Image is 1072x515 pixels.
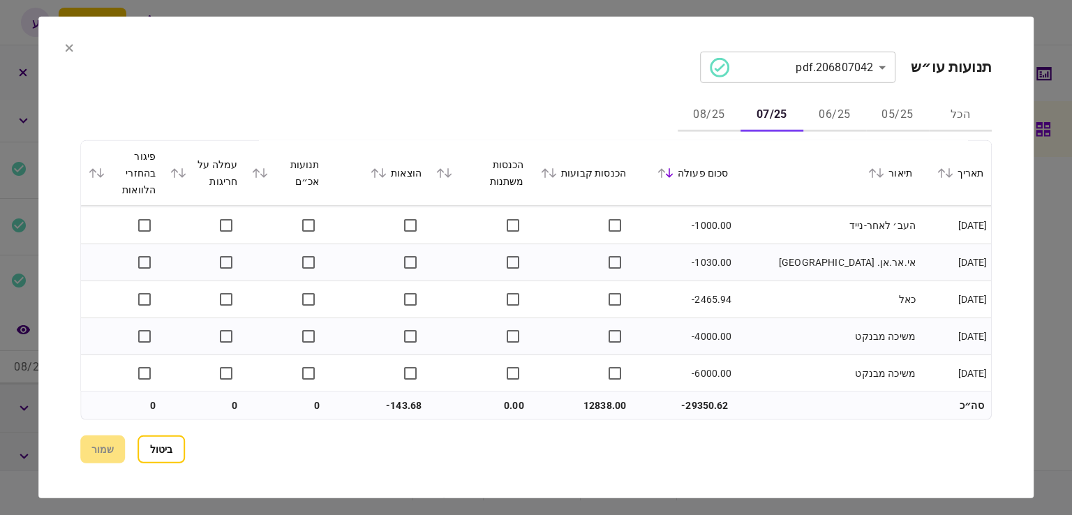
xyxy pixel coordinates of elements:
td: [DATE] [919,207,991,244]
div: סכום פעולה [640,165,728,181]
td: 0 [81,391,163,419]
h2: תנועות עו״ש [911,59,991,76]
div: הכנסות קבועות [538,165,626,181]
td: כאל [736,281,920,318]
td: משיכה מבנקט [736,355,920,391]
td: משיכה מבנקט [736,318,920,355]
td: -2465.94 [633,281,735,318]
div: הוצאות [334,165,422,181]
td: -143.68 [327,391,429,419]
button: 06/25 [803,98,866,132]
button: ביטול [137,435,185,463]
td: [DATE] [919,318,991,355]
button: 05/25 [866,98,929,132]
div: תאריך [926,165,984,181]
div: פיגור בהחזרי הלוואות [88,148,156,198]
div: עמלה על חריגות [170,156,237,190]
td: העב׳ לאחר-נייד [736,207,920,244]
td: [DATE] [919,281,991,318]
td: -6000.00 [633,355,735,391]
td: -1030.00 [633,244,735,281]
td: אי.אר.אן. [GEOGRAPHIC_DATA] [736,244,920,281]
td: -1000.00 [633,207,735,244]
button: הכל [929,98,992,132]
td: [DATE] [919,355,991,391]
div: הכנסות משתנות [435,156,523,190]
td: 12838.00 [531,391,633,419]
td: [DATE] [919,244,991,281]
td: -4000.00 [633,318,735,355]
td: 0.00 [429,391,530,419]
div: 206807042.pdf [710,57,873,77]
td: 0 [163,391,244,419]
div: תנועות אכ״ם [252,156,320,190]
td: -29350.62 [633,391,735,419]
div: תיאור [743,165,913,181]
button: 08/25 [678,98,740,132]
td: 0 [245,391,327,419]
td: סה״כ [919,391,991,419]
button: 07/25 [740,98,803,132]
